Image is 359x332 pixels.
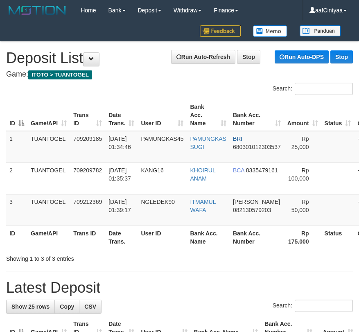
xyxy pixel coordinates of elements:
span: [DATE] 01:35:37 [108,167,131,182]
span: PAMUNGKAS45 [141,136,183,142]
input: Search: [295,300,353,312]
th: Trans ID: activate to sort column ascending [70,99,105,131]
span: Rp 25,000 [291,136,309,150]
span: 709212369 [73,199,102,205]
th: Bank Acc. Name: activate to sort column ascending [187,99,229,131]
h1: Latest Deposit [6,280,353,296]
th: Game/API: activate to sort column ascending [27,99,70,131]
span: Copy [60,303,74,310]
td: TUANTOGEL [27,131,70,163]
th: Bank Acc. Number: activate to sort column ascending [230,99,284,131]
th: Trans ID [70,226,105,249]
span: KANG16 [141,167,163,174]
span: 709209185 [73,136,102,142]
span: Copy 680301012303537 to clipboard [233,144,281,150]
img: Button%20Memo.svg [253,25,287,37]
h1: Deposit List [6,50,353,66]
img: panduan.png [300,25,341,36]
span: BCA [233,167,244,174]
div: Showing 1 to 3 of 3 entries [6,251,143,263]
th: Date Trans. [105,226,138,249]
th: ID [6,226,27,249]
th: Date Trans.: activate to sort column ascending [105,99,138,131]
a: Stop [330,50,353,63]
a: CSV [79,300,102,314]
span: Copy 8335479161 to clipboard [246,167,278,174]
th: Rp 175.000 [284,226,321,249]
label: Search: [273,300,353,312]
td: TUANTOGEL [27,163,70,194]
th: Game/API [27,226,70,249]
span: [PERSON_NAME] [233,199,280,205]
span: Copy 082130579203 to clipboard [233,207,271,213]
span: Rp 50,000 [291,199,309,213]
span: 709209782 [73,167,102,174]
label: Search: [273,83,353,95]
a: Show 25 rows [6,300,55,314]
th: User ID [138,226,187,249]
th: ID: activate to sort column descending [6,99,27,131]
td: 2 [6,163,27,194]
th: Bank Acc. Name [187,226,229,249]
span: NGLEDEK90 [141,199,174,205]
a: KHOIRUL ANAM [190,167,215,182]
span: BRI [233,136,242,142]
th: Bank Acc. Number [230,226,284,249]
a: Copy [54,300,79,314]
span: ITOTO > TUANTOGEL [28,70,92,79]
th: Status: activate to sort column ascending [321,99,354,131]
input: Search: [295,83,353,95]
td: 3 [6,194,27,226]
span: Rp 100,000 [288,167,309,182]
th: Amount: activate to sort column ascending [284,99,321,131]
a: Run Auto-Refresh [171,50,235,64]
a: Stop [237,50,260,64]
span: CSV [84,303,96,310]
td: TUANTOGEL [27,194,70,226]
th: User ID: activate to sort column ascending [138,99,187,131]
img: Feedback.jpg [200,25,241,37]
span: [DATE] 01:39:17 [108,199,131,213]
th: Status [321,226,354,249]
span: [DATE] 01:34:46 [108,136,131,150]
a: ITMAMUL WAFA [190,199,215,213]
a: PAMUNGKAS SUGI [190,136,226,150]
img: MOTION_logo.png [6,4,68,16]
span: Show 25 rows [11,303,50,310]
td: 1 [6,131,27,163]
a: Run Auto-DPS [275,50,329,63]
h4: Game: [6,70,353,79]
